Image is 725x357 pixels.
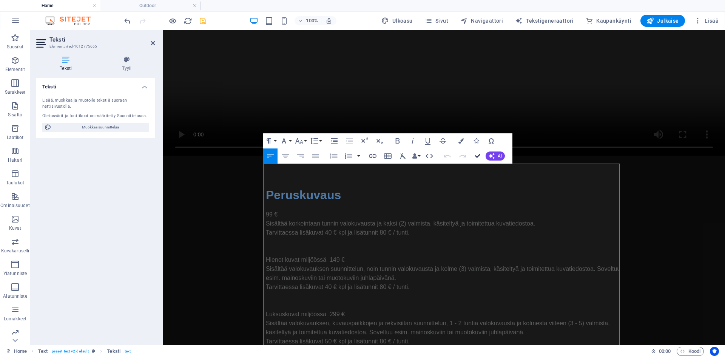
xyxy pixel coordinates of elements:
button: Ordered List [356,148,362,164]
button: Navigaattori [457,15,506,27]
h6: 100% [306,16,318,25]
button: save [198,16,207,25]
p: Taulukot [6,180,24,186]
h3: Elementti #ed-1012775665 [49,43,140,50]
div: Lisää, muokkaa ja muotoile tekstiä suoraan nettisivustolla. [42,97,149,110]
span: Lisää [694,17,719,25]
button: Increase Indent [327,133,341,148]
span: Napsauta valitaksesi. Kaksoisnapsauta muokataksesi [107,347,120,356]
span: Tekstigeneraattori [515,17,574,25]
button: Underline (Ctrl+U) [421,133,435,148]
span: Sivut [425,17,448,25]
p: Sarakkeet [5,89,25,95]
p: Elementit [5,66,25,73]
button: Unordered List [327,148,341,164]
p: Sisältää korkeintaan tunnin valokuvausta ja kaksi (2) valmista, käsiteltyä ja toimitettua kuvatie... [103,189,459,198]
button: Line Height [309,133,323,148]
img: Editor Logo [43,16,100,25]
button: Superscript [357,133,372,148]
button: Strikethrough [436,133,450,148]
button: Bold (Ctrl+B) [390,133,405,148]
p: Ominaisuudet [0,202,29,209]
p: Sisältö [8,112,22,118]
button: Clear Formatting [396,148,410,164]
button: Subscript [372,133,387,148]
nav: breadcrumb [38,347,131,356]
button: Align Center [278,148,293,164]
button: Decrease Indent [342,133,356,148]
span: Kaupankäynti [586,17,631,25]
div: Oletusvärit ja fonttikoot on määritetty Suunnittelussa. [42,113,149,119]
button: Sivut [422,15,451,27]
button: Usercentrics [710,347,719,356]
span: . text [123,347,131,356]
button: Insert Link [366,148,380,164]
button: Kaupankäynti [583,15,634,27]
button: Lisää [691,15,722,27]
span: Navigaattori [460,17,503,25]
button: Data Bindings [411,148,421,164]
p: Ylätunniste [3,270,27,277]
button: Align Right [293,148,308,164]
p: Haitari [8,157,22,163]
p: 99 € [103,180,459,189]
span: : [664,348,665,354]
button: Tekstigeneraattori [512,15,577,27]
button: Font Family [278,133,293,148]
button: Align Left [263,148,278,164]
button: HTML [422,148,437,164]
span: Julkaise [646,17,679,25]
button: Font Size [293,133,308,148]
p: Sisältää valokuvauksen suunnittelun, noin tunnin valokuvausta ja kolme (3) valmista, käsiteltyä j... [103,234,459,252]
span: Muokkaa suunnittelua [54,123,147,132]
button: Ulkoasu [378,15,415,27]
h4: Outdoor [100,2,201,10]
button: undo [123,16,132,25]
h4: Teksti [36,78,155,91]
button: AI [486,151,505,161]
span: Napsauta valitaksesi. Kaksoisnapsauta muokataksesi [38,347,48,356]
button: Special Characters [484,133,498,148]
p: Suosikit [7,44,23,50]
p: Sisältää valokuvauksen, kuvauspaikkojen ja rekvisiitan suunnittelun, 1 - 2 tuntia valokuvausta ja... [103,289,459,307]
h6: Istunnon aika [651,347,671,356]
span: . preset-text-v2-default [51,347,89,356]
button: Undo (Ctrl+Z) [440,148,455,164]
p: Alatunniste [3,293,27,299]
i: Kumoa: Poista elementtejä (Ctrl+Z) [123,17,132,25]
button: Redo (Ctrl+Shift+Z) [455,148,470,164]
a: Napsauta peruuttaaksesi valinnan. Kaksoisnapsauta avataksesi Sivut [6,347,27,356]
button: Colors [454,133,468,148]
button: Muokkaa suunnittelua [42,123,149,132]
p: Tarvittaessa lisäkuvat 50 € kpl ja lisätunnit 80 € / tunti. [103,307,459,316]
span: Ulkoasu [381,17,412,25]
span: 00 00 [659,347,671,356]
button: 100% [295,16,321,25]
h2: Teksti [49,36,155,43]
button: Julkaise [640,15,685,27]
button: Paragraph Format [263,133,278,148]
i: Tämä elementti on mukautettava esiasetus [92,349,95,353]
p: Tarvittaessa lisäkuvat 40 € kpl ja lisätunnit 80 € / tunti. [103,252,459,261]
button: Confirm (Ctrl+⏎) [470,148,485,164]
span: AI [498,154,502,158]
h4: Tyyli [99,56,155,72]
p: Kuvakaruselli [1,248,29,254]
button: Insert Table [381,148,395,164]
h4: Teksti [36,56,99,72]
button: Align Justify [309,148,323,164]
p: Kuvat [9,225,22,231]
span: Koodi [680,347,700,356]
button: reload [183,16,192,25]
p: Laatikot [7,134,24,141]
button: Koodi [677,347,704,356]
button: Italic (Ctrl+I) [406,133,420,148]
i: Tallenna (Ctrl+S) [199,17,207,25]
p: Hienot kuvat miljöössä 149 € [103,225,459,234]
button: Ordered List [341,148,356,164]
p: Lomakkeet [4,316,26,322]
p: Tarvittaessa lisäkuvat 40 € kpl ja lisätunnit 80 € / tunti. [103,198,459,207]
button: Icons [469,133,483,148]
p: Luksuskuvat miljöössä 299 € [103,280,459,289]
